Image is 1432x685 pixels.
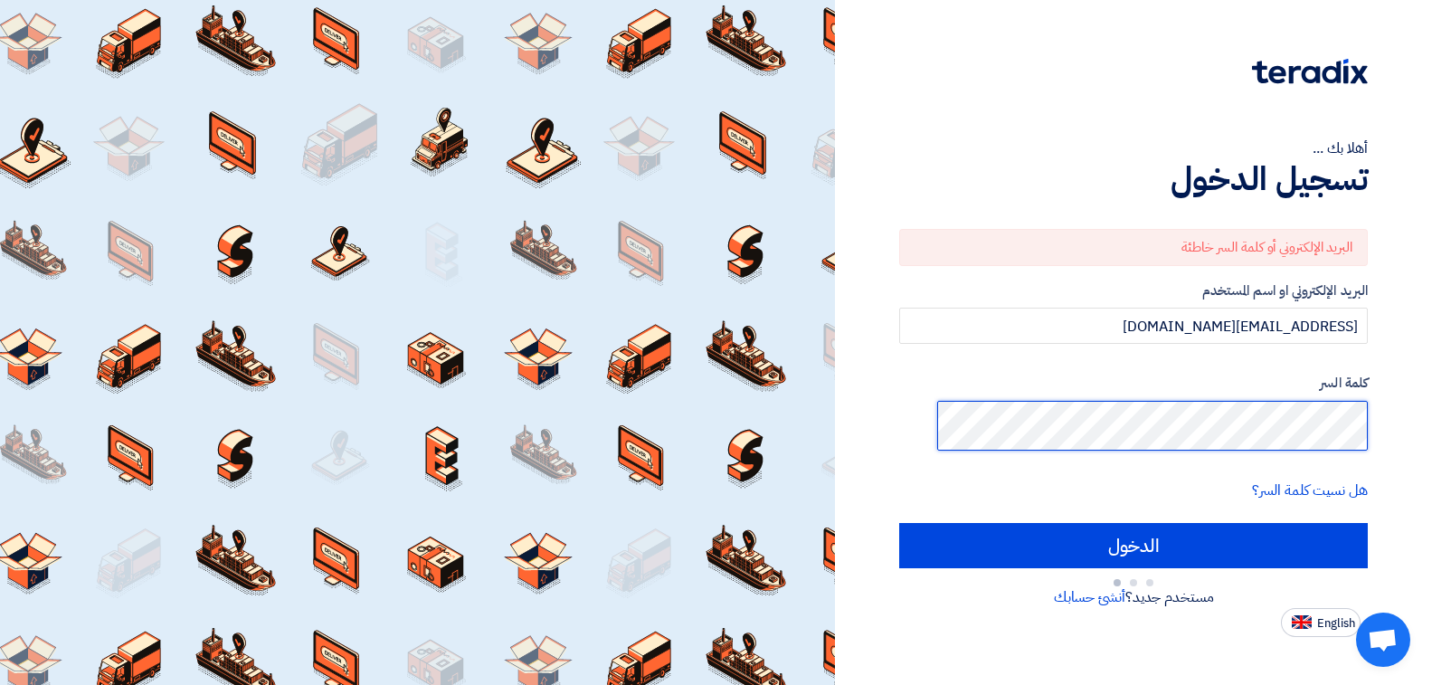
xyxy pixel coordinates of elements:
div: أهلا بك ... [899,138,1368,159]
a: هل نسيت كلمة السر؟ [1252,480,1368,501]
img: en-US.png [1292,615,1312,629]
input: أدخل بريد العمل الإلكتروني او اسم المستخدم الخاص بك ... [899,308,1368,344]
span: English [1317,617,1355,630]
div: البريد الإلكتروني أو كلمة السر خاطئة [899,229,1368,266]
img: Teradix logo [1252,59,1368,84]
a: أنشئ حسابك [1054,586,1125,608]
h1: تسجيل الدخول [899,159,1368,199]
label: كلمة السر [899,373,1368,394]
div: مستخدم جديد؟ [899,586,1368,608]
a: دردشة مفتوحة [1356,613,1410,667]
button: English [1281,608,1361,637]
input: الدخول [899,523,1368,568]
label: البريد الإلكتروني او اسم المستخدم [899,281,1368,301]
